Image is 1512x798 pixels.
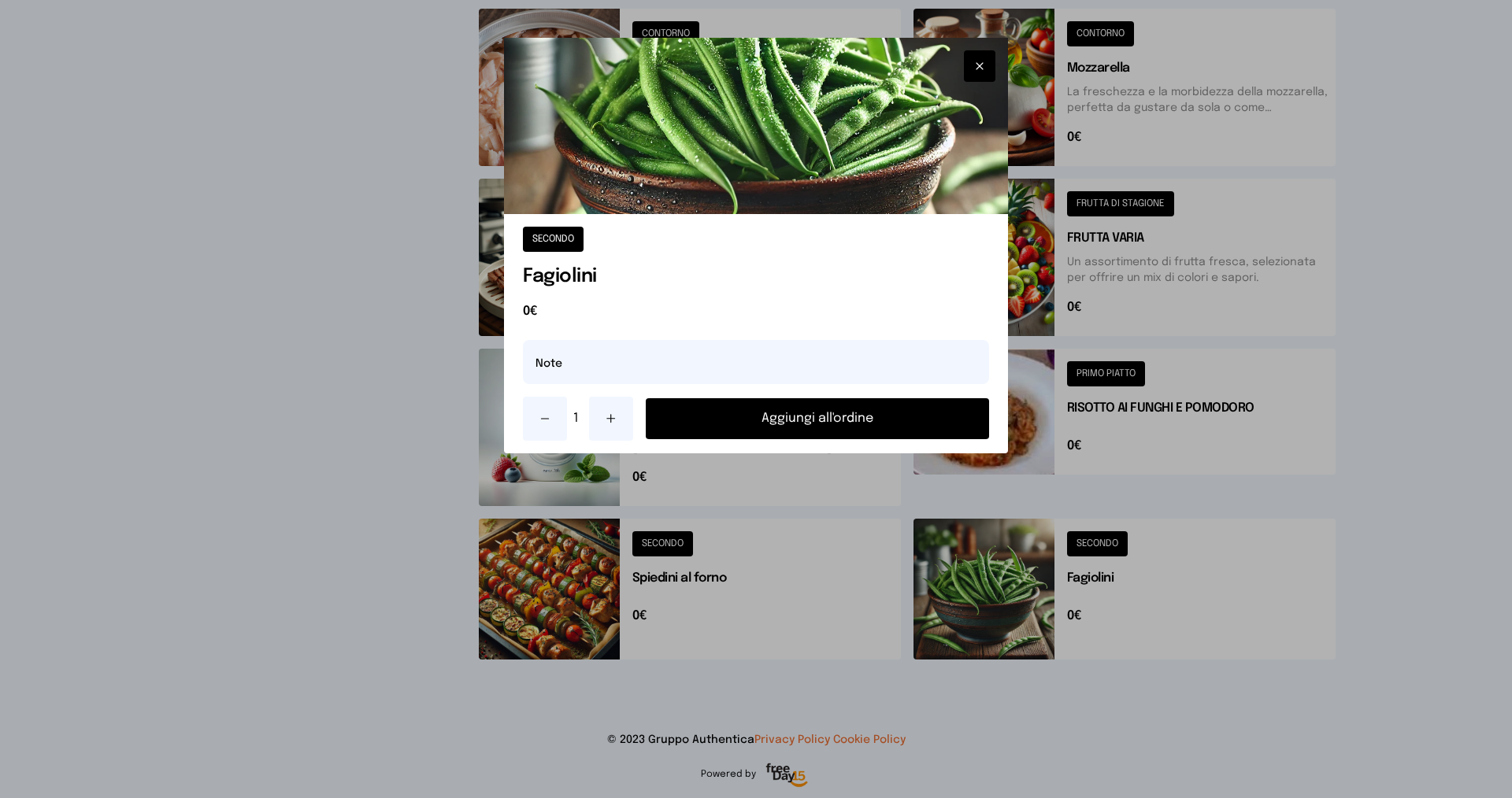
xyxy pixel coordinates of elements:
span: 0€ [523,302,989,321]
button: SECONDO [523,227,584,252]
img: Fagiolini [504,38,1008,214]
button: Aggiungi all'ordine [646,398,989,439]
span: 1 [573,409,583,428]
h1: Fagiolini [523,264,989,290]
